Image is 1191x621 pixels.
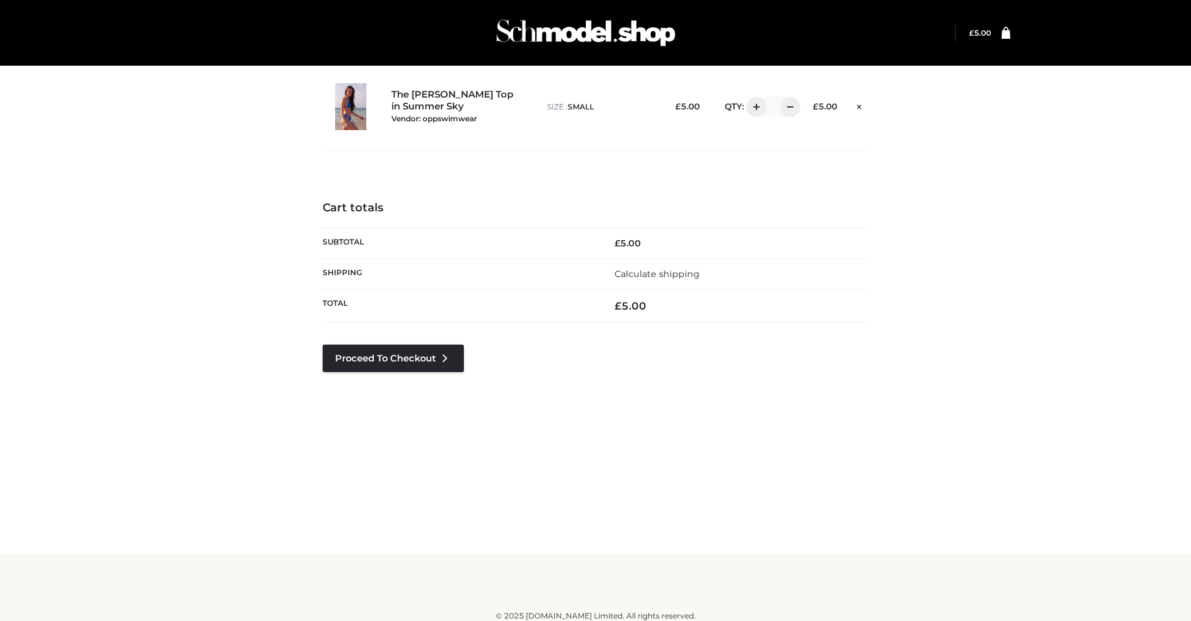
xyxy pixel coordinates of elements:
[675,101,700,111] bdi: 5.00
[615,238,641,249] bdi: 5.00
[323,228,596,258] th: Subtotal
[391,114,477,123] small: Vendor: oppswimwear
[323,345,464,372] a: Proceed to Checkout
[492,8,680,58] img: Schmodel Admin 964
[323,201,869,215] h4: Cart totals
[712,97,791,117] div: QTY:
[615,300,621,312] span: £
[969,28,974,38] span: £
[813,101,837,111] bdi: 5.00
[323,258,596,289] th: Shipping
[568,102,594,111] span: SMALL
[813,101,818,111] span: £
[323,290,596,323] th: Total
[675,101,681,111] span: £
[969,28,991,38] bdi: 5.00
[850,97,868,113] a: Remove this item
[391,89,520,124] a: The [PERSON_NAME] Top in Summer SkyVendor: oppswimwear
[969,28,991,38] a: £5.00
[547,101,654,113] p: size :
[615,268,700,280] a: Calculate shipping
[615,238,620,249] span: £
[615,300,646,312] bdi: 5.00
